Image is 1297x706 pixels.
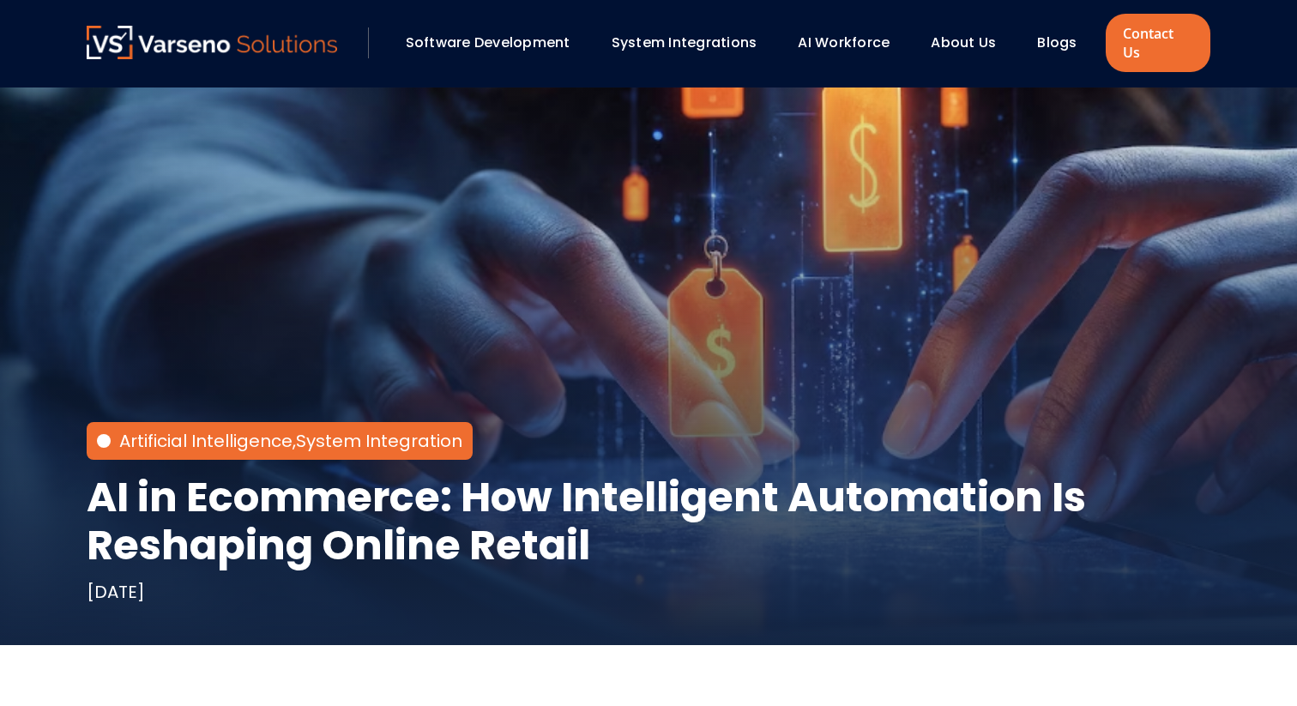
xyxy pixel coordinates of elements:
[87,580,145,604] div: [DATE]
[87,26,337,60] a: Varseno Solutions – Product Engineering & IT Services
[798,33,890,52] a: AI Workforce
[406,33,570,52] a: Software Development
[612,33,757,52] a: System Integrations
[789,28,914,57] div: AI Workforce
[922,28,1020,57] div: About Us
[296,429,462,453] a: System Integration
[397,28,594,57] div: Software Development
[119,429,293,453] a: Artificial Intelligence
[87,26,337,59] img: Varseno Solutions – Product Engineering & IT Services
[603,28,781,57] div: System Integrations
[1106,14,1210,72] a: Contact Us
[1037,33,1077,52] a: Blogs
[931,33,996,52] a: About Us
[1029,28,1101,57] div: Blogs
[119,429,462,453] div: ,
[87,474,1210,570] h1: AI in Ecommerce: How Intelligent Automation Is Reshaping Online Retail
